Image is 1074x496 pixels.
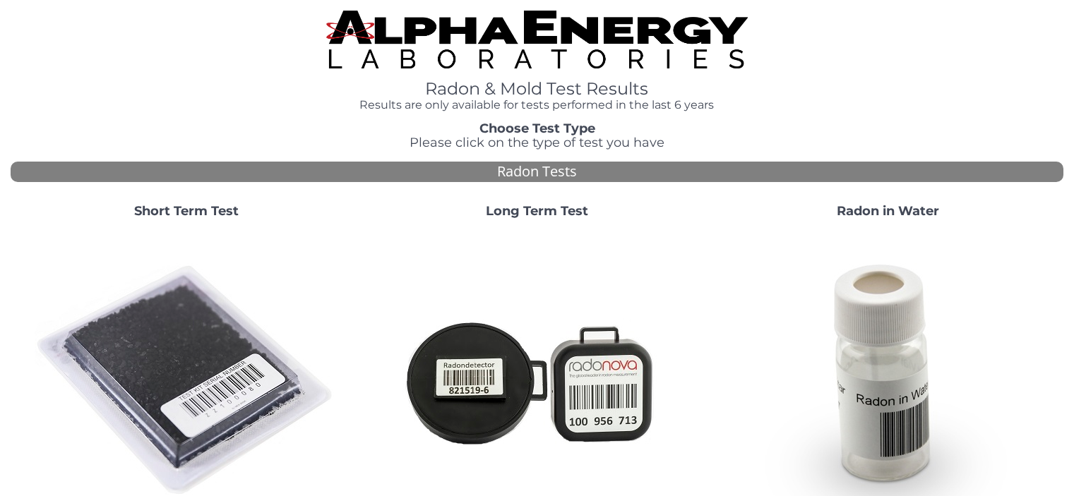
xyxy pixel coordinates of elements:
strong: Radon in Water [837,203,939,219]
span: Please click on the type of test you have [410,135,664,150]
h1: Radon & Mold Test Results [326,80,747,98]
strong: Short Term Test [134,203,239,219]
strong: Choose Test Type [479,121,595,136]
strong: Long Term Test [486,203,588,219]
img: TightCrop.jpg [326,11,747,68]
h4: Results are only available for tests performed in the last 6 years [326,99,747,111]
div: Radon Tests [11,162,1063,182]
